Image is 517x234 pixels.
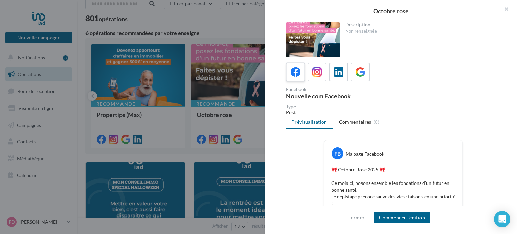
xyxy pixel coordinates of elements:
div: Open Intercom Messenger [494,211,510,227]
button: Fermer [346,213,367,222]
div: Post [286,109,501,116]
span: (0) [374,119,379,125]
div: Ma page Facebook [346,151,384,157]
div: Facebook [286,87,391,92]
button: Commencer l'édition [374,212,430,223]
span: Commentaires [339,119,371,125]
div: Type [286,104,501,109]
div: Octobre rose [275,8,506,14]
div: FB [332,147,343,159]
div: Nouvelle com Facebook [286,93,391,99]
div: Description [345,22,496,27]
div: Non renseignée [345,28,496,34]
